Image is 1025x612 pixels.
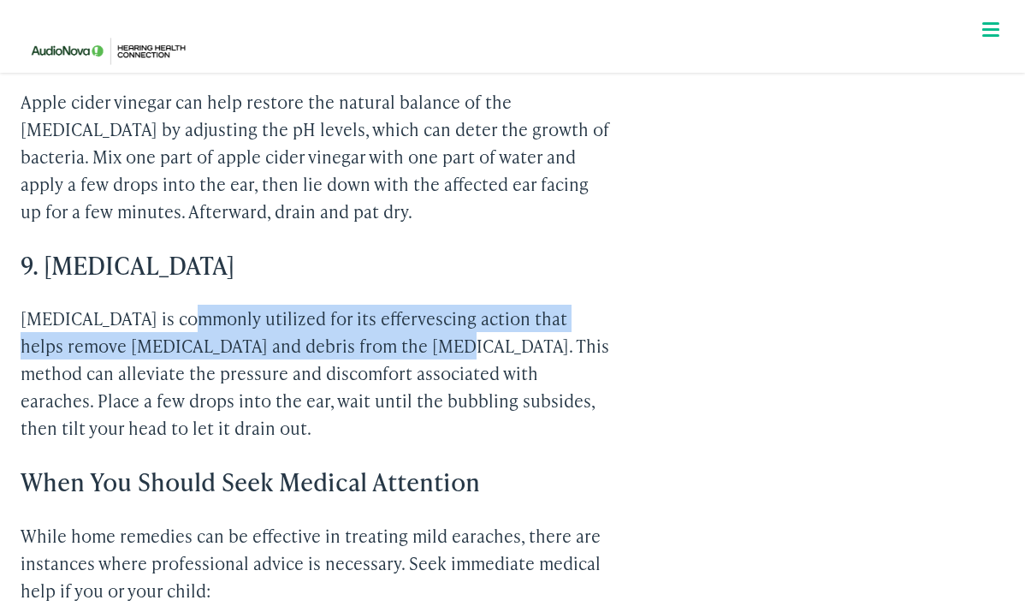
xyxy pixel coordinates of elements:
[21,467,611,496] h3: When You Should Seek Medical Attention
[21,305,611,442] p: [MEDICAL_DATA] is commonly utilized for its effervescing action that helps remove [MEDICAL_DATA] ...
[21,251,611,280] h3: 9. [MEDICAL_DATA]
[21,88,611,225] p: Apple cider vinegar can help restore the natural balance of the [MEDICAL_DATA] by adjusting the p...
[33,68,1004,122] a: What We Offer
[21,522,611,604] p: While home remedies can be effective in treating mild earaches, there are instances where profess...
